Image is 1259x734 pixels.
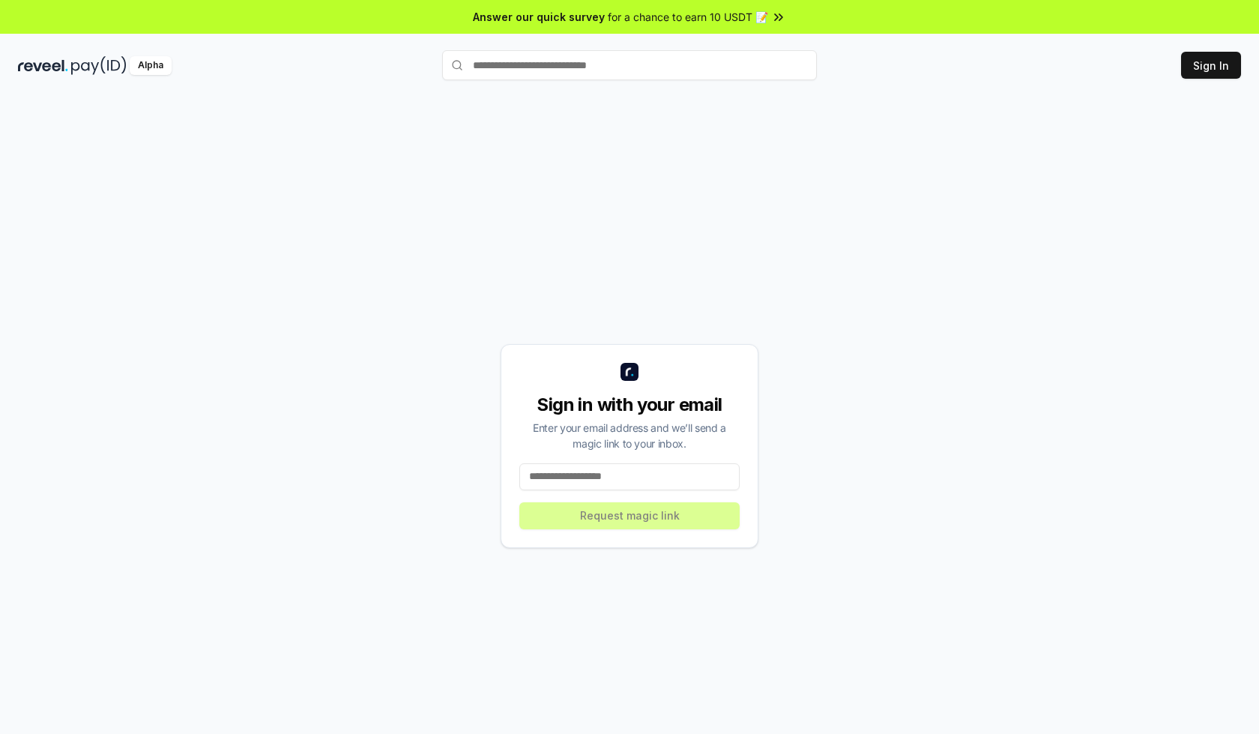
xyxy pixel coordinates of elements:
[519,420,740,451] div: Enter your email address and we’ll send a magic link to your inbox.
[608,9,768,25] span: for a chance to earn 10 USDT 📝
[473,9,605,25] span: Answer our quick survey
[18,56,68,75] img: reveel_dark
[519,393,740,417] div: Sign in with your email
[71,56,127,75] img: pay_id
[130,56,172,75] div: Alpha
[1181,52,1241,79] button: Sign In
[621,363,638,381] img: logo_small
